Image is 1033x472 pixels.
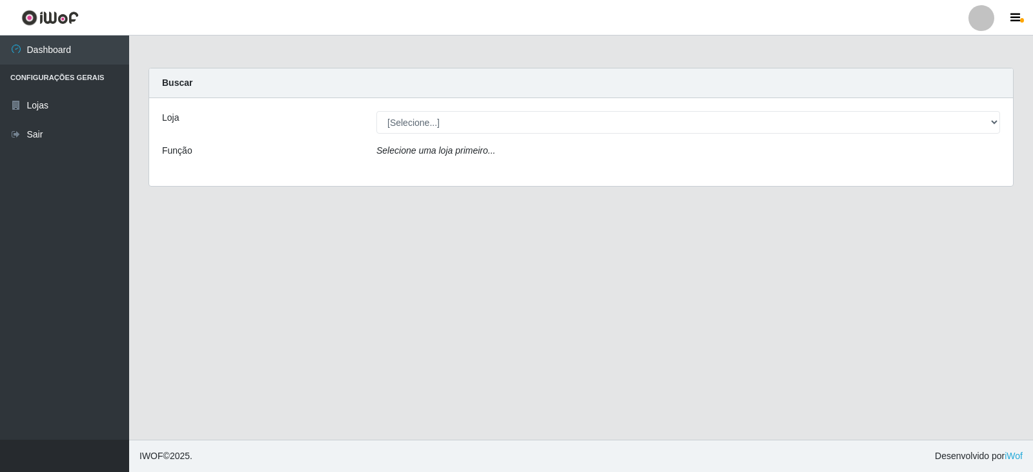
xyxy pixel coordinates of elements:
[162,144,192,158] label: Função
[162,77,192,88] strong: Buscar
[139,451,163,461] span: IWOF
[1005,451,1023,461] a: iWof
[139,449,192,463] span: © 2025 .
[21,10,79,26] img: CoreUI Logo
[162,111,179,125] label: Loja
[935,449,1023,463] span: Desenvolvido por
[376,145,495,156] i: Selecione uma loja primeiro...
